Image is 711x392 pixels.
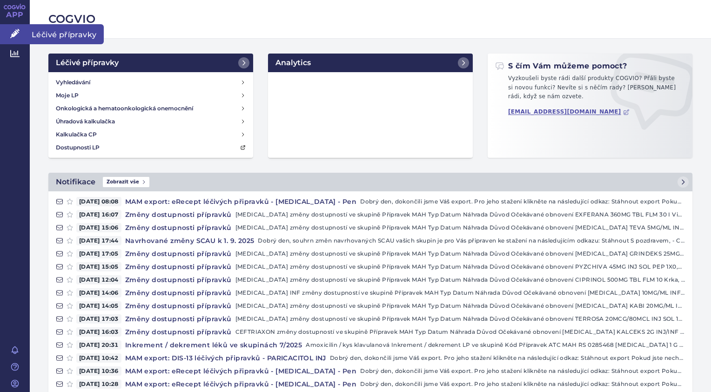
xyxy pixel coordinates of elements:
[56,57,119,68] h2: Léčivé přípravky
[121,353,330,363] h4: MAM export: DIS-13 léčivých připravků - PARICACITOL INJ
[56,130,97,139] h4: Kalkulačka CP
[56,91,79,100] h4: Moje LP
[121,366,360,376] h4: MAM export: eRecept léčivých připravků - [MEDICAL_DATA] - Pen
[76,288,121,297] span: [DATE] 14:06
[121,327,235,337] h4: Změny dostupnosti přípravků
[52,76,249,89] a: Vyhledávání
[235,223,685,232] p: [MEDICAL_DATA] změny dostupností ve skupině Přípravek MAH Typ Datum Náhrada Důvod Očekávané obnov...
[121,288,235,297] h4: Změny dostupnosti přípravků
[76,340,121,350] span: [DATE] 20:31
[360,379,685,389] p: Dobrý den, dokončili jsme Váš export. Pro jeho stažení klikněte na následující odkaz: Stáhnout ex...
[121,275,235,284] h4: Změny dostupnosti přípravků
[121,262,235,271] h4: Změny dostupnosti přípravků
[76,366,121,376] span: [DATE] 10:36
[495,74,685,105] p: Vyzkoušeli byste rádi další produkty COGVIO? Přáli byste si novou funkci? Nevíte si s něčím rady?...
[235,210,685,219] p: [MEDICAL_DATA] změny dostupností ve skupině Přípravek MAH Typ Datum Náhrada Důvod Očekávané obnov...
[121,340,306,350] h4: Inkrement / dekrement léků ve skupinách 7/2025
[360,366,685,376] p: Dobrý den, dokončili jsme Váš export. Pro jeho stažení klikněte na následující odkaz: Stáhnout ex...
[52,128,249,141] a: Kalkulačka CP
[235,262,685,271] p: [MEDICAL_DATA] změny dostupností ve skupině Přípravek MAH Typ Datum Náhrada Důvod Očekávané obnov...
[56,117,115,126] h4: Úhradová kalkulačka
[76,353,121,363] span: [DATE] 10:42
[495,61,627,71] h2: S čím Vám můžeme pomoct?
[76,379,121,389] span: [DATE] 10:28
[76,223,121,232] span: [DATE] 15:06
[30,24,104,44] span: Léčivé přípravky
[76,275,121,284] span: [DATE] 12:04
[76,262,121,271] span: [DATE] 15:05
[121,223,235,232] h4: Změny dostupnosti přípravků
[121,314,235,324] h4: Změny dostupnosti přípravků
[121,249,235,258] h4: Změny dostupnosti přípravků
[235,275,685,284] p: [MEDICAL_DATA] změny dostupností ve skupině Přípravek MAH Typ Datum Náhrada Důvod Očekávané obnov...
[235,288,685,297] p: [MEDICAL_DATA] INF změny dostupností ve skupině Přípravek MAH Typ Datum Náhrada Důvod Očekávané o...
[121,301,235,311] h4: Změny dostupnosti přípravků
[76,301,121,311] span: [DATE] 14:05
[508,108,630,115] a: [EMAIL_ADDRESS][DOMAIN_NAME]
[121,197,360,206] h4: MAM export: eRecept léčivých připravků - [MEDICAL_DATA] - Pen
[76,210,121,219] span: [DATE] 16:07
[235,314,685,324] p: [MEDICAL_DATA] změny dostupností ve skupině Přípravek MAH Typ Datum Náhrada Důvod Očekávané obnov...
[330,353,685,363] p: Dobrý den, dokončili jsme Váš export. Pro jeho stažení klikněte na následující odkaz: Stáhnout ex...
[52,141,249,154] a: Dostupnosti LP
[52,89,249,102] a: Moje LP
[121,236,258,245] h4: Navrhované změny SCAU k 1. 9. 2025
[76,236,121,245] span: [DATE] 17:44
[121,379,360,389] h4: MAM export: eRecept léčivých připravků - [MEDICAL_DATA] - Pen
[258,236,685,245] p: Dobrý den, souhrn změn navrhovaných SCAU vašich skupin je pro Vás připraven ke stažení na následu...
[76,197,121,206] span: [DATE] 08:08
[56,104,193,113] h4: Onkologická a hematoonkologická onemocnění
[268,54,473,72] a: Analytics
[52,102,249,115] a: Onkologická a hematoonkologická onemocnění
[48,11,692,27] h2: COGVIO
[360,197,685,206] p: Dobrý den, dokončili jsme Váš export. Pro jeho stažení klikněte na následující odkaz: Stáhnout ex...
[306,340,685,350] p: Amoxicilin / kys klavulanová Inkrement / dekrement LP ve skupině Kód Přípravek ATC MAH RS 0285468...
[103,177,149,187] span: Zobrazit vše
[121,210,235,219] h4: Změny dostupnosti přípravků
[52,115,249,128] a: Úhradová kalkulačka
[76,249,121,258] span: [DATE] 17:05
[235,249,685,258] p: [MEDICAL_DATA] změny dostupností ve skupině Přípravek MAH Typ Datum Náhrada Důvod Očekávané obnov...
[56,78,90,87] h4: Vyhledávání
[56,143,100,152] h4: Dostupnosti LP
[48,173,692,191] a: NotifikaceZobrazit vše
[48,54,253,72] a: Léčivé přípravky
[76,327,121,337] span: [DATE] 16:03
[235,301,685,311] p: [MEDICAL_DATA] změny dostupností ve skupině Přípravek MAH Typ Datum Náhrada Důvod Očekávané obnov...
[235,327,685,337] p: CEFTRIAXON změny dostupností ve skupině Přípravek MAH Typ Datum Náhrada Důvod Očekávané obnovení ...
[275,57,311,68] h2: Analytics
[76,314,121,324] span: [DATE] 17:03
[56,176,95,188] h2: Notifikace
